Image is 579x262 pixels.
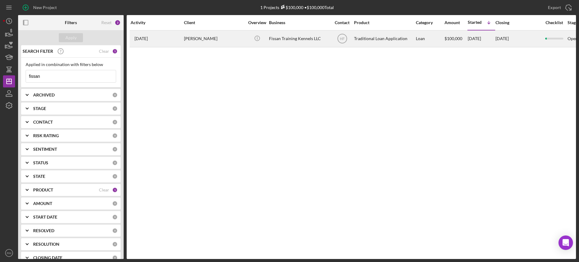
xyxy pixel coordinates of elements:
[279,5,303,10] div: $100,000
[112,214,118,220] div: 0
[542,2,576,14] button: Export
[112,201,118,206] div: 0
[33,106,46,111] b: STAGE
[112,187,118,193] div: 1
[445,36,462,41] span: $100,000
[7,251,11,255] text: RM
[33,188,53,192] b: PRODUCT
[468,20,482,25] div: Started
[112,92,118,98] div: 0
[33,174,45,179] b: STATE
[99,49,109,54] div: Clear
[131,20,183,25] div: Activity
[112,255,118,260] div: 0
[115,20,121,26] div: 2
[112,133,118,138] div: 0
[541,20,567,25] div: Checklist
[33,2,57,14] div: New Project
[33,160,48,165] b: STATUS
[3,247,15,259] button: RM
[33,215,57,219] b: START DATE
[33,120,53,125] b: CONTACT
[269,20,329,25] div: Business
[246,20,268,25] div: Overview
[340,37,345,41] text: HF
[558,235,573,250] div: Open Intercom Messenger
[33,228,54,233] b: RESOLVED
[112,119,118,125] div: 0
[260,5,334,10] div: 1 Projects • $100,000 Total
[112,106,118,111] div: 0
[184,20,244,25] div: Client
[354,31,414,47] div: Traditional Loan Application
[99,188,109,192] div: Clear
[112,228,118,233] div: 0
[269,31,329,47] div: Fissan Training Kennels LLC
[65,20,77,25] b: Filters
[495,36,509,41] time: [DATE]
[354,20,414,25] div: Product
[468,31,495,47] div: [DATE]
[33,147,57,152] b: SENTIMENT
[112,174,118,179] div: 0
[445,20,467,25] div: Amount
[495,20,541,25] div: Closing
[33,133,59,138] b: RISK RATING
[65,33,77,42] div: Apply
[26,62,116,67] div: Applied in combination with filters below
[33,93,55,97] b: ARCHIVED
[33,242,59,247] b: RESOLUTION
[112,241,118,247] div: 0
[23,49,53,54] b: SEARCH FILTER
[548,2,561,14] div: Export
[416,31,444,47] div: Loan
[18,2,63,14] button: New Project
[59,33,83,42] button: Apply
[33,201,52,206] b: AMOUNT
[33,255,62,260] b: CLOSING DATE
[101,20,112,25] div: Reset
[112,49,118,54] div: 1
[331,20,353,25] div: Contact
[134,36,148,41] time: 2025-09-05 19:53
[112,147,118,152] div: 0
[112,160,118,166] div: 0
[416,20,444,25] div: Category
[184,31,244,47] div: [PERSON_NAME]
